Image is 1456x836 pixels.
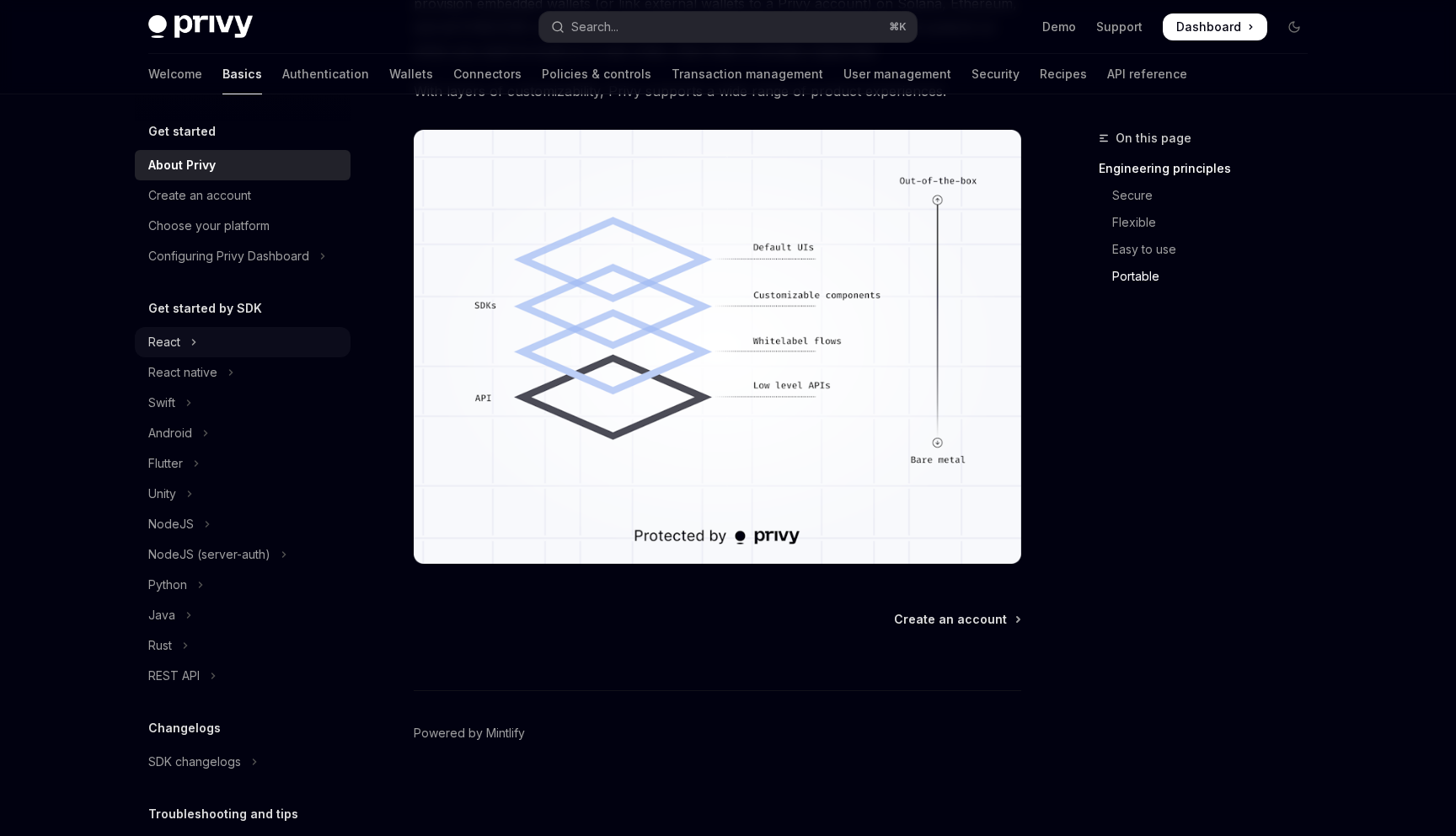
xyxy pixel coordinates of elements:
[1040,54,1087,94] a: Recipes
[148,544,270,565] div: NodeJS (server-auth)
[1116,128,1191,148] span: On this page
[135,661,351,691] button: Toggle REST API section
[148,246,309,266] div: Configuring Privy Dashboard
[571,17,618,37] div: Search...
[148,575,187,595] div: Python
[889,20,907,34] span: ⌘ K
[135,357,351,388] button: Toggle React native section
[1099,182,1321,209] a: Secure
[672,54,823,94] a: Transaction management
[1099,155,1321,182] a: Engineering principles
[148,54,202,94] a: Welcome
[135,539,351,570] button: Toggle NodeJS (server-auth) section
[542,54,651,94] a: Policies & controls
[148,393,175,413] div: Swift
[894,611,1007,628] span: Create an account
[135,600,351,630] button: Toggle Java section
[1281,13,1308,40] button: Toggle dark mode
[135,630,351,661] button: Toggle Rust section
[135,747,351,777] button: Toggle SDK changelogs section
[148,752,241,772] div: SDK changelogs
[135,327,351,357] button: Toggle React section
[135,241,351,271] button: Toggle Configuring Privy Dashboard section
[148,15,253,39] img: dark logo
[135,479,351,509] button: Toggle Unity section
[148,514,194,534] div: NodeJS
[148,185,251,206] div: Create an account
[135,509,351,539] button: Toggle NodeJS section
[389,54,433,94] a: Wallets
[135,180,351,211] a: Create an account
[148,666,200,686] div: REST API
[148,121,216,142] h5: Get started
[222,54,262,94] a: Basics
[148,484,176,504] div: Unity
[148,605,175,625] div: Java
[148,635,172,656] div: Rust
[1163,13,1267,40] a: Dashboard
[135,211,351,241] a: Choose your platform
[148,362,217,383] div: React native
[135,570,351,600] button: Toggle Python section
[1042,19,1076,35] a: Demo
[148,155,216,175] div: About Privy
[1107,54,1187,94] a: API reference
[1099,263,1321,290] a: Portable
[1099,236,1321,263] a: Easy to use
[148,804,298,824] h5: Troubleshooting and tips
[1096,19,1143,35] a: Support
[972,54,1020,94] a: Security
[135,388,351,418] button: Toggle Swift section
[135,448,351,479] button: Toggle Flutter section
[453,54,522,94] a: Connectors
[135,150,351,180] a: About Privy
[148,453,183,474] div: Flutter
[148,332,180,352] div: React
[539,12,917,42] button: Open search
[282,54,369,94] a: Authentication
[414,725,525,742] a: Powered by Mintlify
[1176,19,1241,35] span: Dashboard
[148,718,221,738] h5: Changelogs
[414,130,1021,564] img: images/Customization.png
[1099,209,1321,236] a: Flexible
[148,298,262,319] h5: Get started by SDK
[135,418,351,448] button: Toggle Android section
[843,54,951,94] a: User management
[148,423,192,443] div: Android
[148,216,270,236] div: Choose your platform
[894,611,1020,628] a: Create an account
